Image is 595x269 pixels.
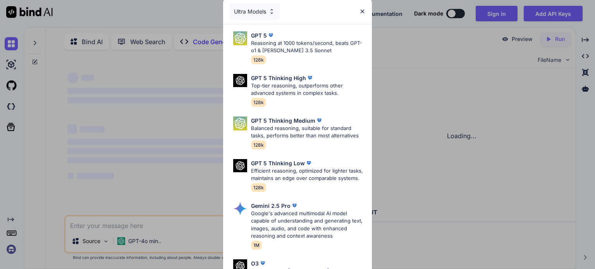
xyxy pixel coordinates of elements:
[251,98,266,107] span: 128k
[251,117,315,125] p: GPT 5 Thinking Medium
[233,74,247,87] img: Pick Models
[233,117,247,130] img: Pick Models
[251,125,366,140] p: Balanced reasoning, suitable for standard tasks, performs better than most alternatives
[291,202,298,209] img: premium
[268,8,275,15] img: Pick Models
[229,3,280,20] div: Ultra Models
[233,202,247,216] img: Pick Models
[251,210,366,240] p: Google's advanced multimodal AI model capable of understanding and generating text, images, audio...
[251,74,306,82] p: GPT 5 Thinking High
[251,82,366,97] p: Top-tier reasoning, outperforms other advanced systems in complex tasks.
[233,31,247,45] img: Pick Models
[305,159,313,167] img: premium
[251,159,305,167] p: GPT 5 Thinking Low
[251,259,259,267] p: O3
[267,31,275,39] img: premium
[251,31,267,39] p: GPT 5
[251,241,262,250] span: 1M
[251,55,266,64] span: 128k
[359,8,366,15] img: close
[315,117,323,124] img: premium
[306,74,314,82] img: premium
[233,159,247,173] img: Pick Models
[251,140,266,149] span: 128k
[251,167,366,182] p: Efficient reasoning, optimized for lighter tasks, maintains an edge over comparable systems.
[251,202,291,210] p: Gemini 2.5 Pro
[251,39,366,55] p: Reasoning at 1000 tokens/second, beats GPT-o1 & [PERSON_NAME] 3.5 Sonnet
[259,259,267,267] img: premium
[251,183,266,192] span: 128k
